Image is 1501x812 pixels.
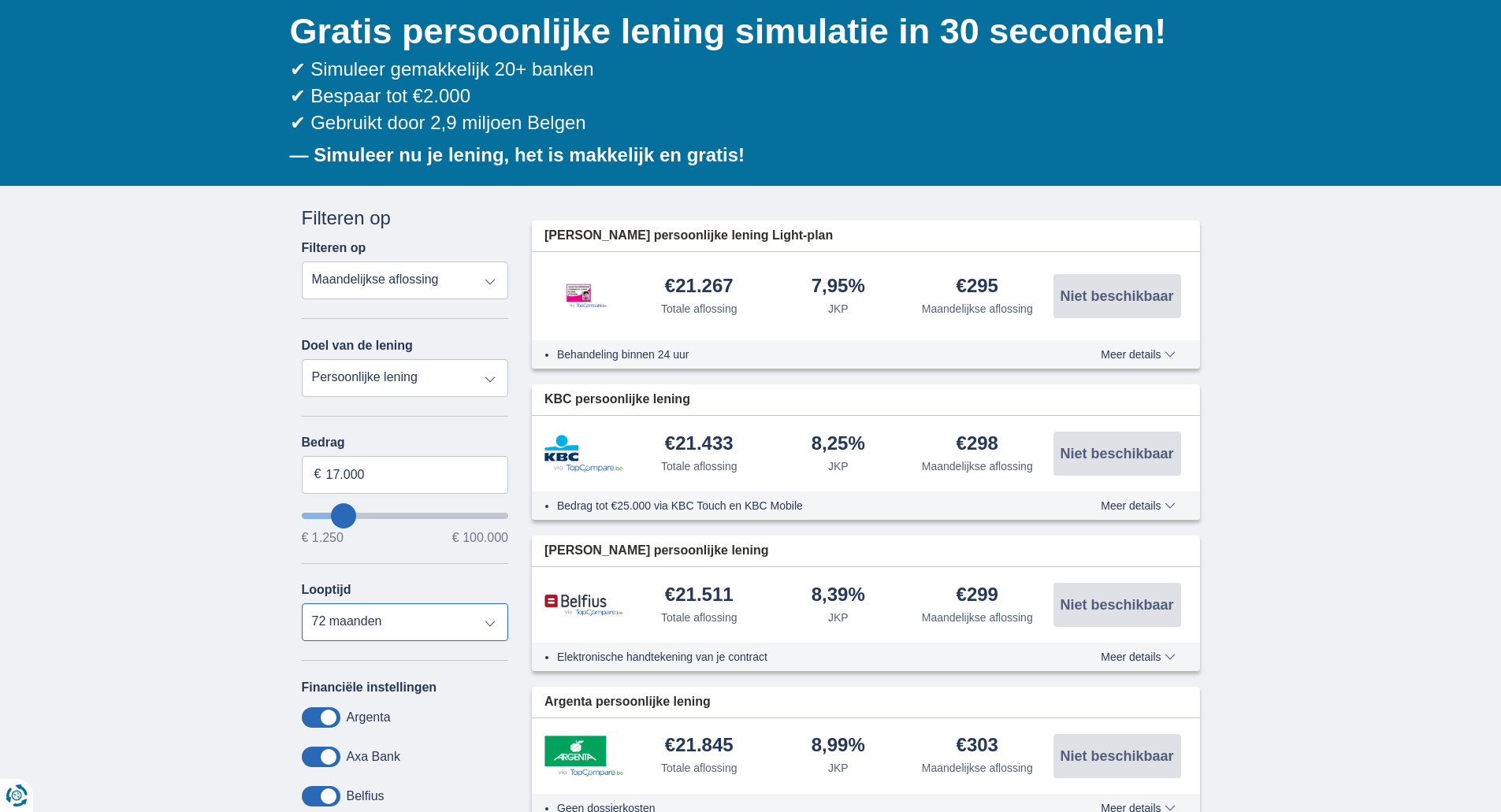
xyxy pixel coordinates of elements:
[1060,749,1173,763] span: Niet beschikbaar
[828,760,849,776] div: JKP
[812,276,865,298] div: 7,95%
[544,542,768,560] span: [PERSON_NAME] persoonlijke lening
[1101,500,1175,511] span: Meer details
[557,498,1043,514] li: Bedrag tot €25.000 via KBC Touch en KBC Mobile
[544,391,690,409] span: KBC persoonlijke lening
[1089,499,1187,512] button: Meer details
[314,465,321,484] span: €
[557,347,1043,362] li: Behandeling binnen 24 uur
[1060,598,1173,612] span: Niet beschikbaar
[544,227,833,245] span: [PERSON_NAME] persoonlijke lening Light-plan
[922,301,1033,317] div: Maandelijkse aflossing
[302,436,509,450] label: Bedrag
[665,585,734,606] div: €21.511
[557,649,1043,665] li: Elektronische handtekening van je contract
[302,241,366,255] label: Filteren op
[957,585,998,606] div: €299
[828,610,849,625] div: JKP
[1060,289,1173,303] span: Niet beschikbaar
[347,750,400,764] label: Axa Bank
[665,736,734,757] div: €21.845
[661,610,737,625] div: Totale aflossing
[302,532,344,544] span: € 1.250
[1089,651,1187,663] button: Meer details
[661,301,737,317] div: Totale aflossing
[957,736,998,757] div: €303
[544,693,711,711] span: Argenta persoonlijke lening
[828,458,849,474] div: JKP
[922,458,1033,474] div: Maandelijkse aflossing
[1053,432,1181,476] button: Niet beschikbaar
[544,736,623,777] img: product.pl.alt Argenta
[828,301,849,317] div: JKP
[302,339,413,353] label: Doel van de lening
[1089,348,1187,361] button: Meer details
[665,434,734,455] div: €21.433
[302,205,509,232] div: Filteren op
[1101,651,1175,662] span: Meer details
[1101,349,1175,360] span: Meer details
[922,760,1033,776] div: Maandelijkse aflossing
[544,435,623,473] img: product.pl.alt KBC
[290,56,1200,137] div: ✔ Simuleer gemakkelijk 20+ banken ✔ Bespaar tot €2.000 ✔ Gebruikt door 2,9 miljoen Belgen
[812,736,865,757] div: 8,99%
[347,710,391,725] label: Argenta
[661,760,737,776] div: Totale aflossing
[302,583,351,597] label: Looptijd
[452,532,508,544] span: € 100.000
[302,680,437,695] label: Financiële instellingen
[812,585,865,606] div: 8,39%
[1060,447,1173,461] span: Niet beschikbaar
[544,594,623,617] img: product.pl.alt Belfius
[1053,734,1181,778] button: Niet beschikbaar
[661,458,737,474] div: Totale aflossing
[812,434,865,455] div: 8,25%
[290,144,745,165] b: — Simuleer nu je lening, het is makkelijk en gratis!
[347,789,385,803] label: Belfius
[957,434,998,455] div: €298
[1053,583,1181,627] button: Niet beschikbaar
[957,276,998,298] div: €295
[544,268,623,324] img: product.pl.alt Leemans Kredieten
[290,7,1200,56] h1: Gratis persoonlijke lening simulatie in 30 seconden!
[922,610,1033,625] div: Maandelijkse aflossing
[665,276,734,298] div: €21.267
[1053,274,1181,318] button: Niet beschikbaar
[302,513,509,519] input: wantToBorrow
